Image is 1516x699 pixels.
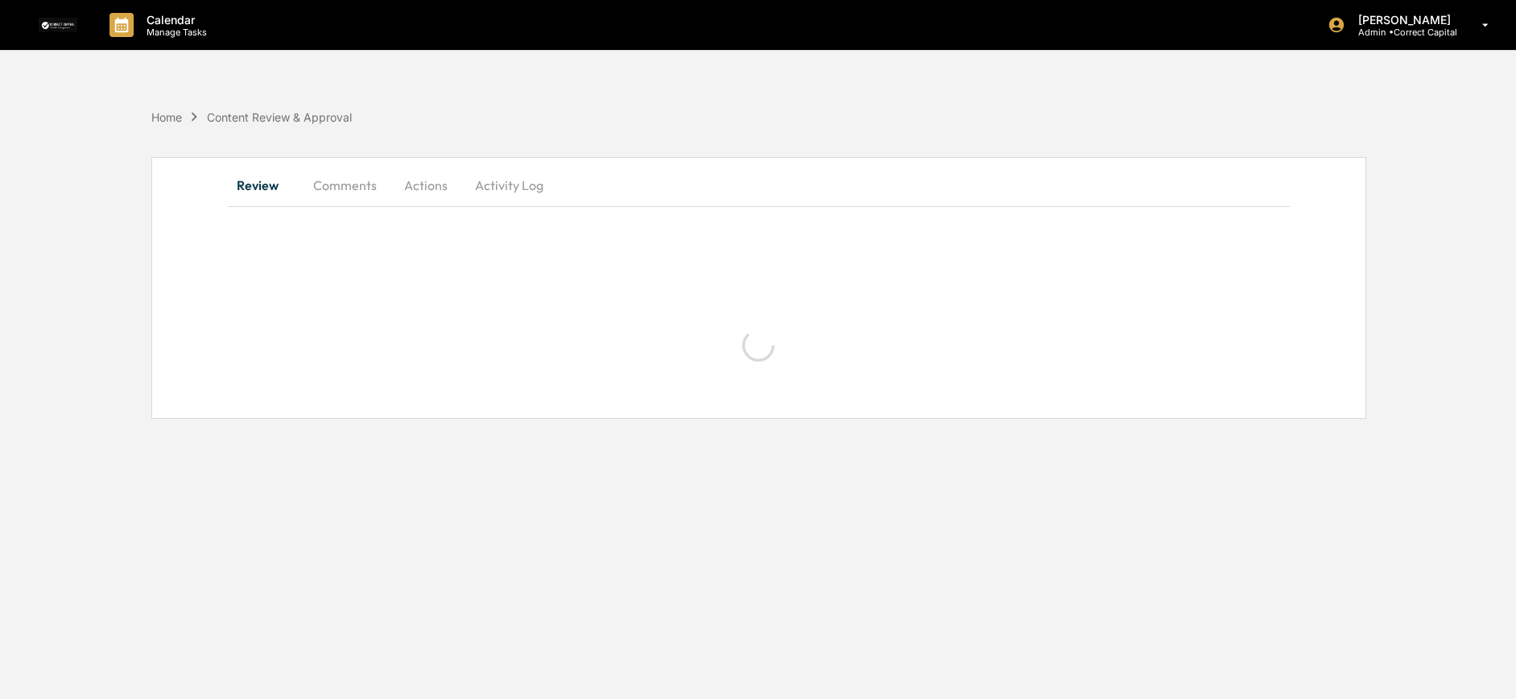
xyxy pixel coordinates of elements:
button: Actions [390,166,462,205]
div: secondary tabs example [228,166,1289,205]
button: Comments [300,166,390,205]
div: Home [151,110,182,124]
img: logo [39,18,77,32]
p: [PERSON_NAME] [1345,13,1459,27]
p: Manage Tasks [134,27,215,38]
div: Content Review & Approval [207,110,352,124]
button: Activity Log [462,166,556,205]
button: Review [228,166,300,205]
p: Admin • Correct Capital [1345,27,1459,38]
p: Calendar [134,13,215,27]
